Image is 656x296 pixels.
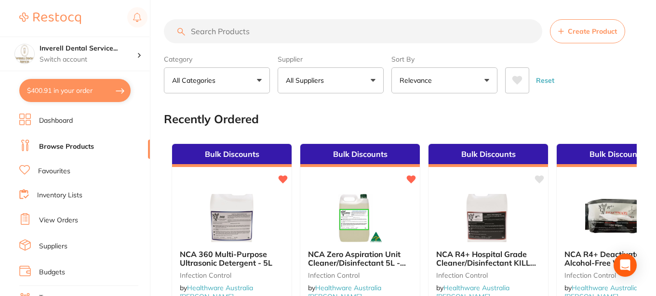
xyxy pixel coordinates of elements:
[457,194,520,242] img: NCA R4+ Hospital Grade Cleaner/Disinfectant KILLS COVID-19 - 5L
[15,44,34,64] img: Inverell Dental Services
[39,242,67,251] a: Suppliers
[180,271,284,279] small: Infection Control
[550,19,625,43] button: Create Product
[164,55,270,64] label: Category
[308,271,412,279] small: Infection Control
[436,271,540,279] small: Infection Control
[19,13,81,24] img: Restocq Logo
[278,55,384,64] label: Supplier
[164,19,542,43] input: Search Products
[37,191,82,200] a: Inventory Lists
[19,79,131,102] button: $400.91 in your order
[614,254,637,277] div: Open Intercom Messenger
[172,76,219,85] p: All Categories
[38,167,70,176] a: Favourites
[278,67,384,93] button: All Suppliers
[201,194,263,242] img: NCA 360 Multi-Purpose Ultrasonic Detergent - 5L
[180,250,284,268] b: NCA 360 Multi-Purpose Ultrasonic Detergent - 5L
[19,7,81,29] a: Restocq Logo
[400,76,436,85] p: Relevance
[39,216,78,225] a: View Orders
[428,144,548,167] div: Bulk Discounts
[40,44,137,53] h4: Inverell Dental Services
[164,113,259,126] h2: Recently Ordered
[300,144,420,167] div: Bulk Discounts
[286,76,328,85] p: All Suppliers
[329,194,391,242] img: NCA Zero Aspiration Unit Cleaner/Disinfectant 5L -makes 416.66L
[39,116,73,126] a: Dashboard
[391,55,497,64] label: Sort By
[391,67,497,93] button: Relevance
[172,144,292,167] div: Bulk Discounts
[39,142,94,152] a: Browse Products
[436,250,540,268] b: NCA R4+ Hospital Grade Cleaner/Disinfectant KILLS COVID-19 - 5L
[568,27,617,35] span: Create Product
[533,67,557,93] button: Reset
[585,194,648,242] img: NCA R4+ Deactivate Alcohol-Free Wipes - 150 Wipes/Pack
[308,250,412,268] b: NCA Zero Aspiration Unit Cleaner/Disinfectant 5L -makes 416.66L
[164,67,270,93] button: All Categories
[40,55,137,64] p: Switch account
[39,268,65,277] a: Budgets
